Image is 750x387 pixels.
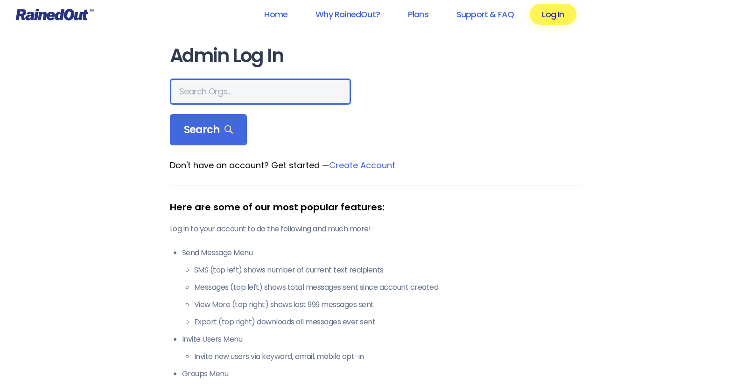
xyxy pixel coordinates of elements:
[194,299,581,310] li: View More (top right) shows last 999 messages sent
[170,200,581,214] div: Here are some of our most popular features:
[530,4,576,25] a: Log In
[170,45,581,66] h1: Admin Log In
[170,79,351,105] input: Search Orgs…
[329,159,395,171] a: Create Account
[182,334,581,362] li: Invite Users Menu
[170,114,247,146] div: Search
[182,247,581,328] li: Send Message Menu
[194,282,581,293] li: Messages (top left) shows total messages sent since account created
[396,4,441,25] a: Plans
[303,4,392,25] a: Why RainedOut?
[194,316,581,328] li: Export (top right) downloads all messages ever sent
[170,223,581,235] p: Log in to your account to do the following and much more!
[194,351,581,362] li: Invite new users via keyword, email, mobile opt-in
[444,4,526,25] a: Support & FAQ
[184,123,233,136] span: Search
[252,4,300,25] a: Home
[194,265,581,276] li: SMS (top left) shows number of current text recipients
